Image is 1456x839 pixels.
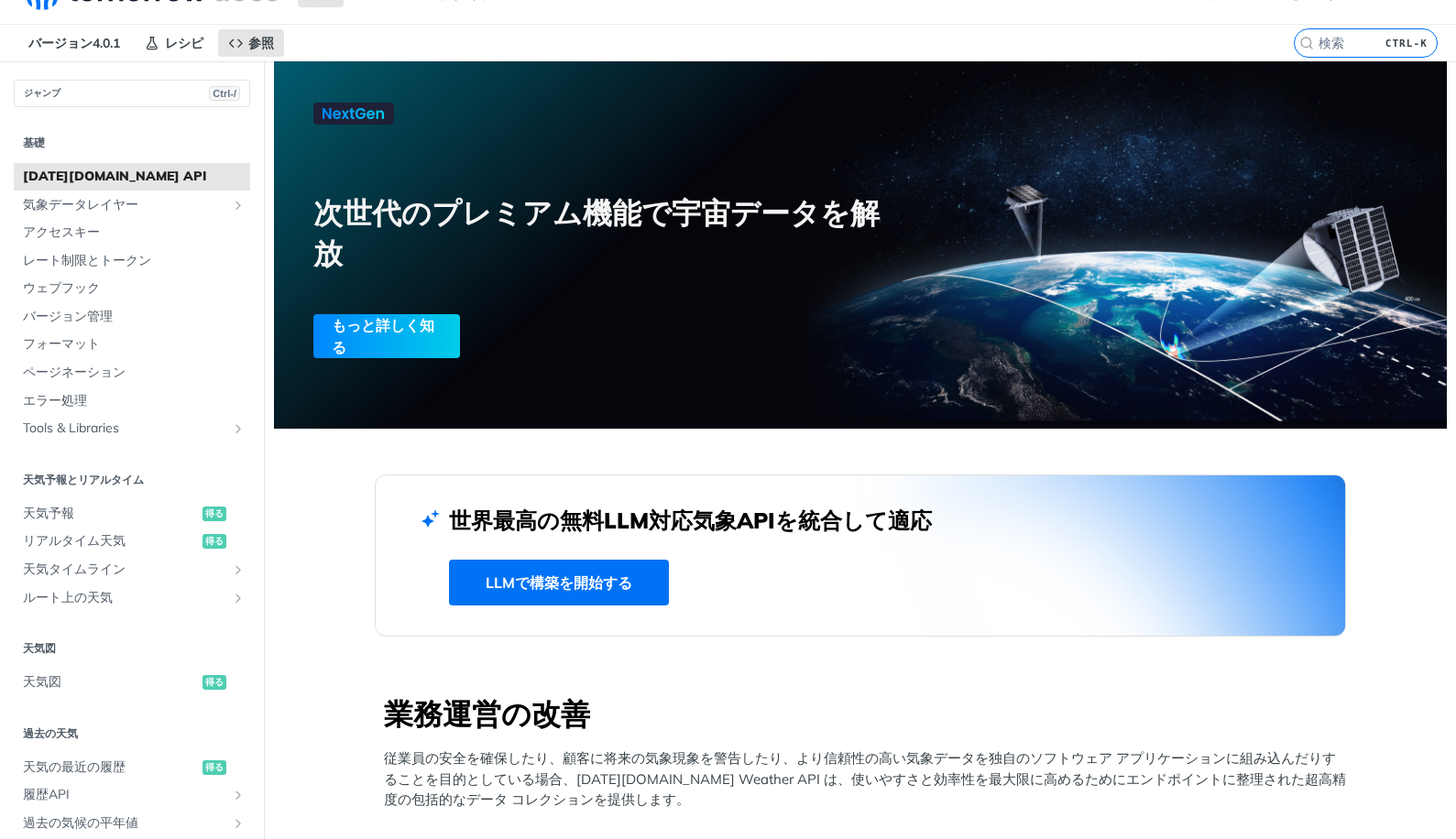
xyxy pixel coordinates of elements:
button: 気象データレイヤーのサブページを表示 [231,198,246,212]
font: 過去の天気 [23,726,78,740]
button: Historical APIのサブページを表示 [231,788,246,802]
font: 得る [205,676,224,688]
font: バージョン4.0.1 [28,35,120,51]
font: 得る [205,507,224,519]
font: レート制限とトークン [23,252,151,268]
font: LLMで構築を開始する [486,573,632,592]
a: 天気図得る [14,669,250,696]
a: LLMで構築を開始する [449,560,669,605]
font: 従業員の安全を確保したり、顧客に将来の気象現象を警告したり、より信頼性の高い気象データを独自のソフトウェア アプリケーションに組み込んだりすることを目的としている場合、[DATE][DOMAIN... [384,749,1346,808]
font: 天気図 [23,641,56,655]
a: 天気予報得る [14,500,250,528]
a: リアルタイム天気得る [14,528,250,555]
font: 天気の最近の履歴 [23,758,126,775]
button: 天気タイムラインのサブページを表示 [231,562,246,577]
a: 履歴APIHistorical APIのサブページを表示 [14,781,250,809]
font: 天気図 [23,673,61,690]
font: ページネーション [23,364,126,380]
font: もっと詳しく知る [332,316,434,356]
svg: 検索 [1299,36,1314,50]
a: ルート上の天気ルート上の天気のサブページを表示 [14,584,250,612]
font: 業務運営の改善 [384,695,590,732]
a: ページネーション [14,359,250,387]
font: 天気予報 [23,505,74,521]
a: バージョン管理 [14,303,250,331]
a: もっと詳しく知る [313,314,767,358]
a: エラー処理 [14,387,250,415]
span: Tools & Libraries [23,419,226,438]
button: Show subpages for Tools & Libraries [231,421,246,436]
button: ジャンプCtrl-/ [14,80,250,107]
a: 過去の気候の平年値過去の気候標準値のサブページを表示 [14,810,250,837]
font: 得る [205,761,224,773]
font: Ctrl-/ [213,88,236,99]
font: 次世代のプレミアム機能 [313,194,641,231]
a: アクセスキー [14,219,250,246]
a: フォーマット [14,331,250,358]
font: エラー処理 [23,392,87,409]
button: ルート上の天気のサブページを表示 [231,591,246,605]
font: 履歴API [23,786,70,802]
a: レシピ [135,29,213,57]
a: レート制限とトークン [14,247,250,275]
font: 参照 [248,35,274,51]
kbd: CTRL-K [1381,34,1432,52]
font: フォーマット [23,335,100,352]
font: 世界最高の無料LLM対応気象APIを統合して適応 [449,507,932,534]
font: ジャンプ [24,88,60,98]
font: 天気予報とリアルタイム [23,473,144,486]
font: 気象データレイヤー [23,196,138,212]
a: Tools & LibrariesShow subpages for Tools & Libraries [14,415,250,442]
img: ネクストジェン [313,103,394,125]
font: 天気タイムライン [23,561,126,577]
font: リアルタイム天気 [23,532,126,549]
a: 天気タイムライン天気タイムラインのサブページを表示 [14,556,250,583]
font: レシピ [165,35,203,51]
font: [DATE][DOMAIN_NAME] API [23,168,206,184]
font: 基礎 [23,136,45,149]
a: 気象データレイヤー気象データレイヤーのサブページを表示 [14,191,250,219]
font: アクセスキー [23,223,100,240]
a: 天気の最近の履歴得る [14,754,250,781]
a: 参照 [218,29,284,57]
font: 過去の気候の平年値 [23,814,138,831]
font: で宇宙データを解放 [313,194,880,271]
font: 得る [205,535,224,547]
font: バージョン管理 [23,308,113,324]
font: ルート上の天気 [23,589,113,605]
button: 過去の気候標準値のサブページを表示 [231,816,246,831]
a: ウェブフック [14,275,250,302]
a: [DATE][DOMAIN_NAME] API [14,163,250,191]
font: ウェブフック [23,279,100,296]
